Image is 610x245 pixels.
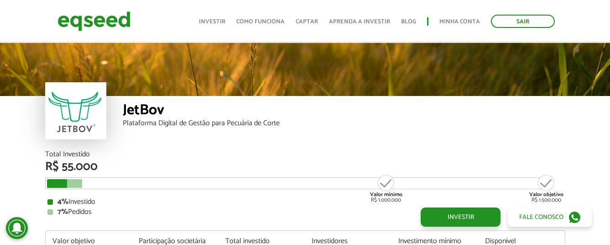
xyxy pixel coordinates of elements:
[439,19,480,25] a: Minha conta
[370,190,402,199] strong: Valor mínimo
[329,19,390,25] a: Aprenda a investir
[123,120,565,127] div: Plataforma Digital de Gestão para Pecuária de Corte
[296,19,318,25] a: Captar
[47,198,563,206] div: Investido
[312,238,385,245] div: Investidores
[123,103,565,120] div: JetBov
[52,238,125,245] div: Valor objetivo
[508,208,592,227] a: Fale conosco
[57,206,68,218] strong: 7%
[139,238,212,245] div: Participação societária
[398,238,471,245] div: Investimento mínimo
[57,9,130,33] img: EqSeed
[236,19,285,25] a: Como funciona
[485,238,558,245] div: Disponível
[491,15,555,28] a: Sair
[47,208,563,216] div: Pedidos
[45,161,565,173] div: R$ 55.000
[45,151,565,158] div: Total Investido
[57,196,68,208] strong: 4%
[199,19,225,25] a: Investir
[369,174,403,203] div: R$ 1.000.000
[529,174,563,203] div: R$ 1.500.000
[225,238,298,245] div: Total investido
[421,208,501,227] a: Investir
[401,19,416,25] a: Blog
[529,190,563,199] strong: Valor objetivo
